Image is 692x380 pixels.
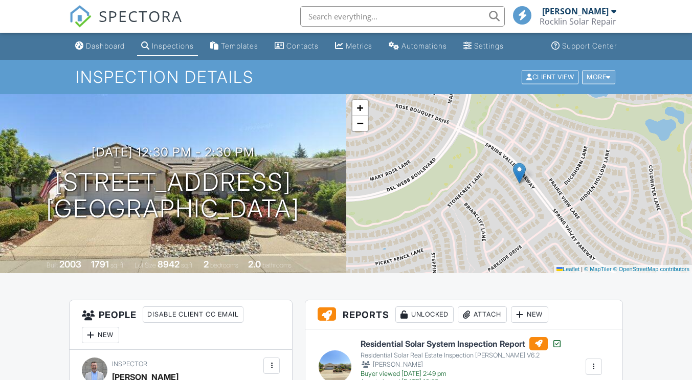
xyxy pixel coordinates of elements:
[137,37,198,56] a: Inspections
[181,261,194,269] span: sq.ft.
[361,351,562,360] div: Residential Solar Real Estate Inspection [PERSON_NAME] V6.2
[248,259,261,270] div: 2.0
[99,5,183,27] span: SPECTORA
[356,101,363,114] span: +
[613,266,689,272] a: © OpenStreetMap contributors
[401,41,447,50] div: Automations
[47,261,58,269] span: Built
[385,37,451,56] a: Automations (Basic)
[511,306,548,323] div: New
[210,261,238,269] span: bedrooms
[474,41,504,50] div: Settings
[92,145,255,159] h3: [DATE] 12:30 pm - 2:30 pm
[542,6,609,16] div: [PERSON_NAME]
[556,266,579,272] a: Leaflet
[76,68,616,86] h1: Inspection Details
[547,37,621,56] a: Support Center
[540,16,616,27] div: Rocklin Solar Repair
[86,41,125,50] div: Dashboard
[459,37,508,56] a: Settings
[204,259,209,270] div: 2
[59,259,81,270] div: 2003
[331,37,376,56] a: Metrics
[271,37,323,56] a: Contacts
[352,100,368,116] a: Zoom in
[221,41,258,50] div: Templates
[82,327,119,343] div: New
[581,266,583,272] span: |
[562,41,617,50] div: Support Center
[361,337,562,350] h6: Residential Solar System Inspection Report
[522,70,578,84] div: Client View
[46,169,300,223] h1: [STREET_ADDRESS] [GEOGRAPHIC_DATA]
[286,41,319,50] div: Contacts
[513,163,526,184] img: Marker
[361,360,562,370] div: [PERSON_NAME]
[69,14,183,35] a: SPECTORA
[69,5,92,28] img: The Best Home Inspection Software - Spectora
[361,370,562,378] div: Buyer viewed [DATE] 2:49 pm
[346,41,372,50] div: Metrics
[135,261,156,269] span: Lot Size
[582,70,615,84] div: More
[91,259,109,270] div: 1791
[521,73,581,80] a: Client View
[300,6,505,27] input: Search everything...
[395,306,454,323] div: Unlocked
[143,306,243,323] div: Disable Client CC Email
[110,261,125,269] span: sq. ft.
[458,306,507,323] div: Attach
[112,360,147,368] span: Inspector
[152,41,194,50] div: Inspections
[352,116,368,131] a: Zoom out
[158,259,180,270] div: 8942
[584,266,612,272] a: © MapTiler
[70,300,292,350] h3: People
[262,261,292,269] span: bathrooms
[356,117,363,129] span: −
[206,37,262,56] a: Templates
[71,37,129,56] a: Dashboard
[305,300,622,329] h3: Reports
